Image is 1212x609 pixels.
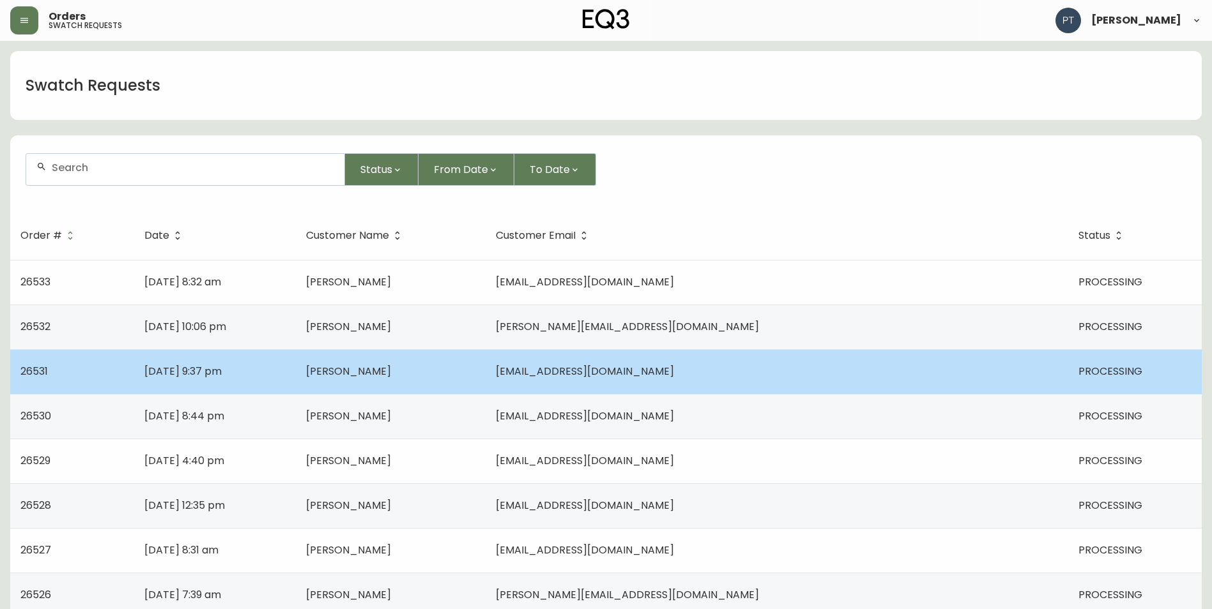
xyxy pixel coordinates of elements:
button: Status [345,153,418,186]
span: 26527 [20,543,51,557]
span: [EMAIL_ADDRESS][DOMAIN_NAME] [496,364,674,379]
span: [PERSON_NAME][EMAIL_ADDRESS][DOMAIN_NAME] [496,587,759,602]
span: Customer Name [306,230,406,241]
span: [DATE] 8:44 pm [144,409,224,423]
span: From Date [434,162,488,177]
span: PROCESSING [1078,274,1142,289]
span: [DATE] 8:31 am [144,543,219,557]
span: [EMAIL_ADDRESS][DOMAIN_NAME] [496,453,674,468]
span: 26528 [20,498,51,513]
span: 26526 [20,587,51,602]
span: [DATE] 8:32 am [144,274,221,289]
button: From Date [418,153,514,186]
span: PROCESSING [1078,587,1142,602]
span: PROCESSING [1078,319,1142,334]
span: [PERSON_NAME] [306,543,391,557]
span: [PERSON_NAME] [306,498,391,513]
span: [DATE] 4:40 pm [144,453,224,468]
span: [PERSON_NAME] [1091,15,1181,26]
span: [PERSON_NAME] [306,274,391,289]
span: Date [144,232,169,239]
input: Search [52,162,334,174]
span: To Date [530,162,570,177]
h1: Swatch Requests [26,75,160,96]
span: 26532 [20,319,50,334]
span: Status [1078,232,1110,239]
span: Customer Email [496,230,592,241]
span: [PERSON_NAME] [306,319,391,334]
span: [DATE] 7:39 am [144,587,221,602]
span: Orders [49,11,86,22]
span: PROCESSING [1078,543,1142,557]
span: [DATE] 10:06 pm [144,319,226,334]
button: To Date [514,153,596,186]
span: [PERSON_NAME][EMAIL_ADDRESS][DOMAIN_NAME] [496,319,759,334]
span: [PERSON_NAME] [306,364,391,379]
span: Order # [20,232,62,239]
span: Customer Email [496,232,576,239]
span: [PERSON_NAME] [306,587,391,602]
img: logo [583,9,630,29]
h5: swatch requests [49,22,122,29]
span: Status [360,162,392,177]
span: 26529 [20,453,50,468]
span: [EMAIL_ADDRESS][DOMAIN_NAME] [496,409,674,423]
span: 26531 [20,364,48,379]
span: PROCESSING [1078,498,1142,513]
img: 986dcd8e1aab7847125929f325458823 [1055,8,1081,33]
span: [DATE] 12:35 pm [144,498,225,513]
span: [PERSON_NAME] [306,453,391,468]
span: [PERSON_NAME] [306,409,391,423]
span: [DATE] 9:37 pm [144,364,222,379]
span: [EMAIL_ADDRESS][DOMAIN_NAME] [496,543,674,557]
span: PROCESSING [1078,409,1142,423]
span: PROCESSING [1078,364,1142,379]
span: Date [144,230,186,241]
span: PROCESSING [1078,453,1142,468]
span: Customer Name [306,232,389,239]
span: Status [1078,230,1127,241]
span: Order # [20,230,79,241]
span: 26533 [20,274,50,289]
span: [EMAIL_ADDRESS][DOMAIN_NAME] [496,274,674,289]
span: 26530 [20,409,51,423]
span: [EMAIL_ADDRESS][DOMAIN_NAME] [496,498,674,513]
